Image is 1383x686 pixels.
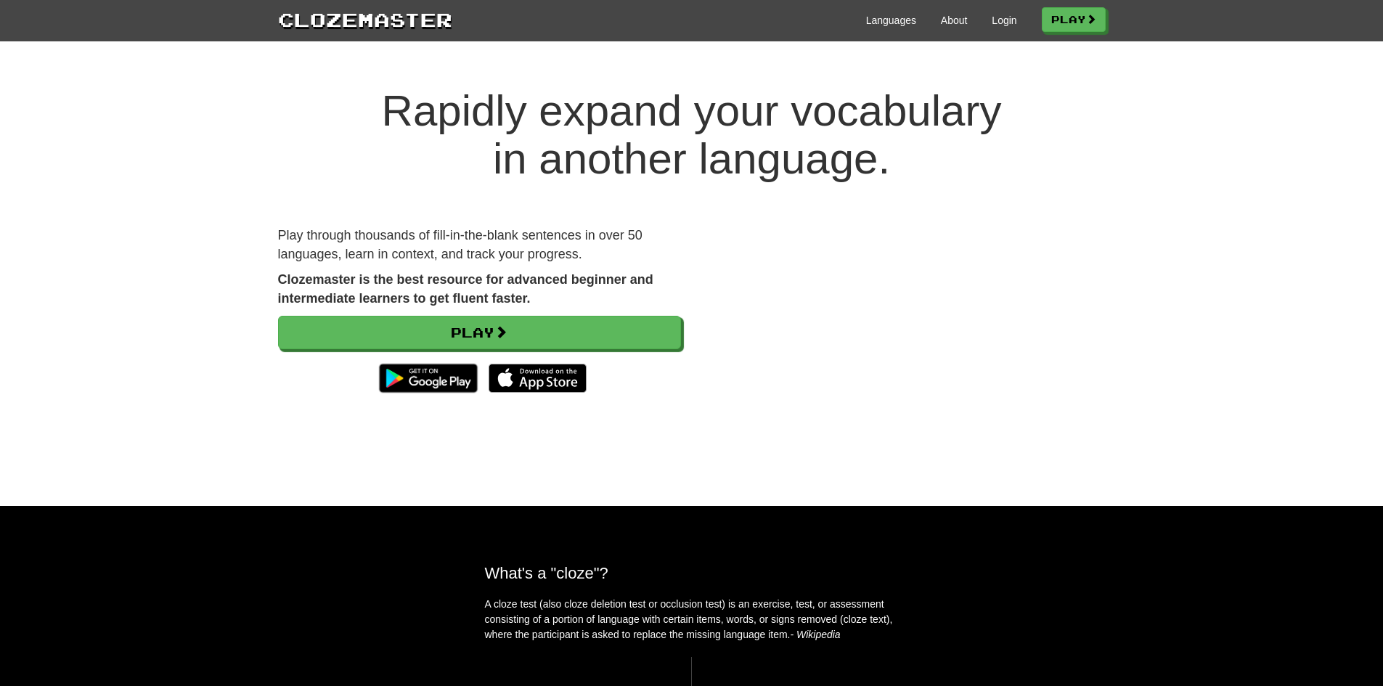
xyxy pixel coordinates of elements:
[372,356,484,400] img: Get it on Google Play
[278,316,681,349] a: Play
[941,13,968,28] a: About
[791,629,841,640] em: - Wikipedia
[485,597,899,642] p: A cloze test (also cloze deletion test or occlusion test) is an exercise, test, or assessment con...
[278,226,681,264] p: Play through thousands of fill-in-the-blank sentences in over 50 languages, learn in context, and...
[1042,7,1106,32] a: Play
[866,13,916,28] a: Languages
[485,564,899,582] h2: What's a "cloze"?
[489,364,587,393] img: Download_on_the_App_Store_Badge_US-UK_135x40-25178aeef6eb6b83b96f5f2d004eda3bffbb37122de64afbaef7...
[278,272,653,306] strong: Clozemaster is the best resource for advanced beginner and intermediate learners to get fluent fa...
[278,6,452,33] a: Clozemaster
[992,13,1016,28] a: Login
